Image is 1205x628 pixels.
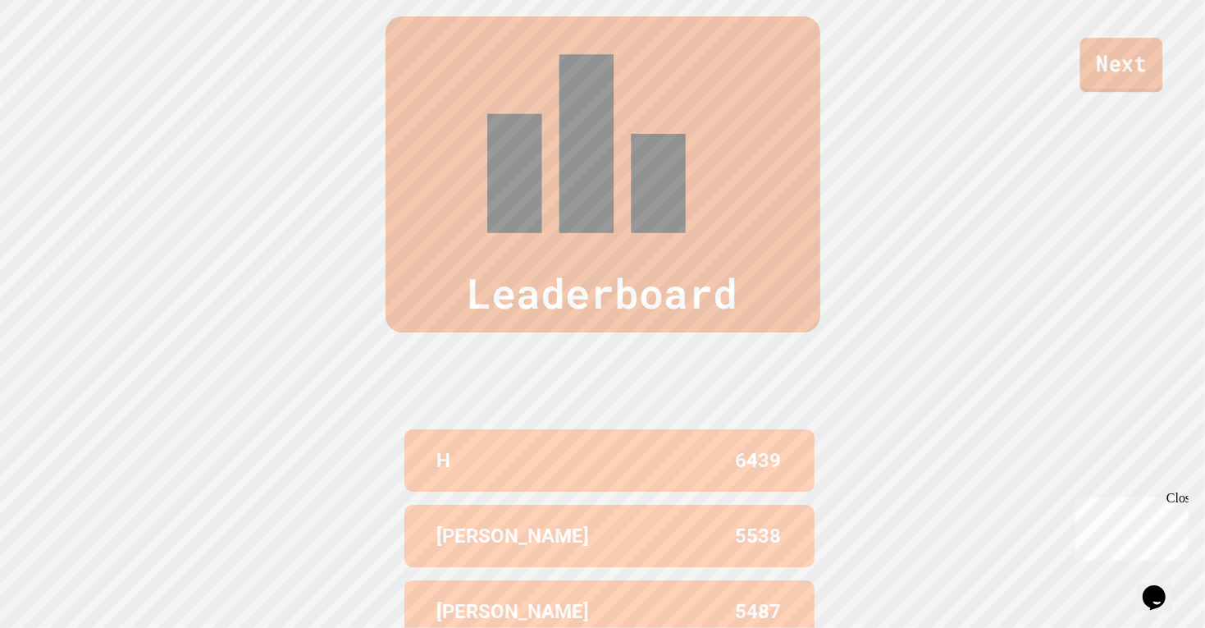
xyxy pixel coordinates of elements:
div: Chat with us now!Close [7,7,113,104]
a: Next [1080,38,1163,92]
p: 6439 [736,446,782,475]
p: [PERSON_NAME] [437,521,590,551]
p: H [437,446,451,475]
p: 5538 [736,521,782,551]
p: [PERSON_NAME] [437,597,590,626]
p: 5487 [736,597,782,626]
div: Leaderboard [386,16,820,332]
iframe: chat widget [1136,562,1189,612]
iframe: chat widget [1069,491,1189,561]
